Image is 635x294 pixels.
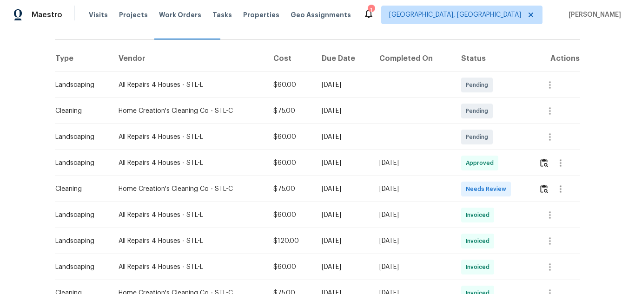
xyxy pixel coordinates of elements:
[466,236,493,246] span: Invoiced
[89,10,108,20] span: Visits
[531,46,580,72] th: Actions
[273,210,307,220] div: $60.00
[119,10,148,20] span: Projects
[379,210,446,220] div: [DATE]
[119,210,258,220] div: All Repairs 4 Houses - STL-L
[379,236,446,246] div: [DATE]
[273,80,307,90] div: $60.00
[372,46,454,72] th: Completed On
[55,132,104,142] div: Landscaping
[55,46,111,72] th: Type
[322,80,364,90] div: [DATE]
[454,46,531,72] th: Status
[322,158,364,168] div: [DATE]
[466,184,510,194] span: Needs Review
[466,80,492,90] span: Pending
[55,184,104,194] div: Cleaning
[55,210,104,220] div: Landscaping
[539,178,549,200] button: Review Icon
[119,106,258,116] div: Home Creation's Cleaning Co - STL-C
[379,262,446,272] div: [DATE]
[389,10,521,20] span: [GEOGRAPHIC_DATA], [GEOGRAPHIC_DATA]
[322,236,364,246] div: [DATE]
[322,132,364,142] div: [DATE]
[119,184,258,194] div: Home Creation's Cleaning Co - STL-C
[322,106,364,116] div: [DATE]
[55,262,104,272] div: Landscaping
[273,132,307,142] div: $60.00
[119,236,258,246] div: All Repairs 4 Houses - STL-L
[32,10,62,20] span: Maestro
[466,106,492,116] span: Pending
[466,210,493,220] span: Invoiced
[466,132,492,142] span: Pending
[466,262,493,272] span: Invoiced
[379,184,446,194] div: [DATE]
[119,158,258,168] div: All Repairs 4 Houses - STL-L
[111,46,266,72] th: Vendor
[314,46,372,72] th: Due Date
[55,106,104,116] div: Cleaning
[159,10,201,20] span: Work Orders
[266,46,314,72] th: Cost
[273,184,307,194] div: $75.00
[119,132,258,142] div: All Repairs 4 Houses - STL-L
[466,158,497,168] span: Approved
[119,80,258,90] div: All Repairs 4 Houses - STL-L
[291,10,351,20] span: Geo Assignments
[273,236,307,246] div: $120.00
[273,262,307,272] div: $60.00
[322,184,364,194] div: [DATE]
[55,80,104,90] div: Landscaping
[273,158,307,168] div: $60.00
[539,152,549,174] button: Review Icon
[322,210,364,220] div: [DATE]
[540,158,548,167] img: Review Icon
[565,10,621,20] span: [PERSON_NAME]
[119,262,258,272] div: All Repairs 4 Houses - STL-L
[243,10,279,20] span: Properties
[322,262,364,272] div: [DATE]
[273,106,307,116] div: $75.00
[55,236,104,246] div: Landscaping
[379,158,446,168] div: [DATE]
[540,184,548,193] img: Review Icon
[368,6,374,15] div: 1
[55,158,104,168] div: Landscaping
[212,12,232,18] span: Tasks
